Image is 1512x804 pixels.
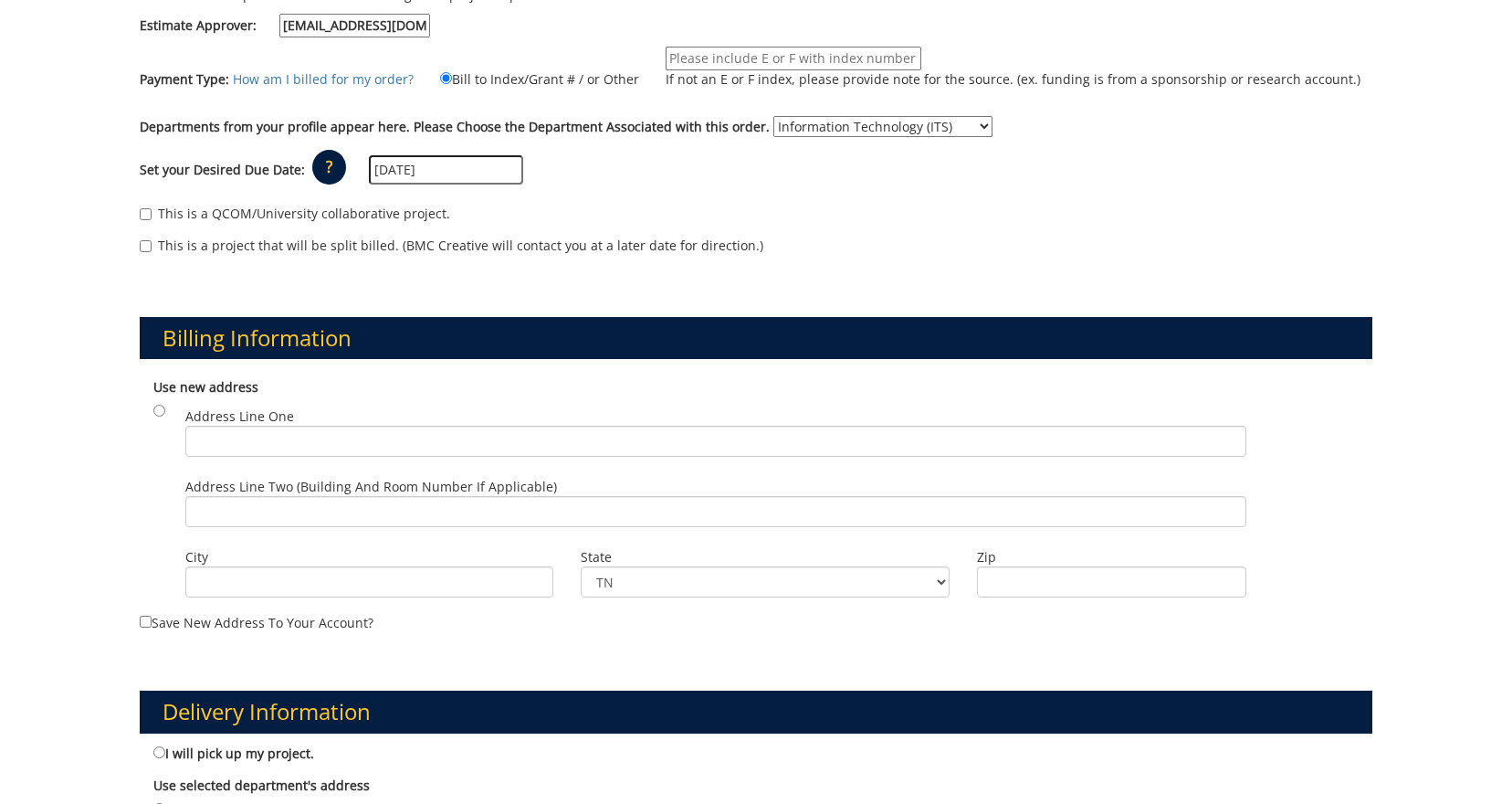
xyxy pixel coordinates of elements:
input: If not an E or F index, please provide note for the source. (ex. funding is from a sponsorship or... [666,47,921,70]
input: Zip [977,566,1246,598]
p: If not an E or F index, please provide note for the source. (ex. funding is from a sponsorship or... [666,70,1360,89]
label: Address Line One [185,407,1246,457]
label: Bill to Index/Grant # / or Other [417,69,639,89]
input: Address Line One [185,426,1246,457]
label: Set your Desired Due Date: [140,161,305,179]
label: City [185,548,553,566]
p: ? [312,150,346,185]
input: Save new address to your account? [140,616,152,628]
input: City [185,566,553,598]
label: This is a project that will be split billed. (BMC Creative will contact you at a later date for d... [140,237,763,255]
label: I will pick up my project. [153,743,314,763]
label: Address Line Two (Building and Room Number if applicable) [185,478,1246,527]
input: This is a QCOM/University collaborative project. [140,208,152,220]
input: Address Line Two (Building and Room Number if applicable) [185,496,1246,527]
label: Departments from your profile appear here. Please Choose the Department Associated with this order. [140,118,770,136]
input: Estimate Approver: [279,14,430,37]
label: Estimate Approver: [140,14,430,37]
input: I will pick up my project. [153,746,165,758]
input: Bill to Index/Grant # / or Other [440,72,452,84]
h3: Delivery Information [140,691,1372,733]
h3: Billing Information [140,317,1372,359]
b: Use selected department's address [153,777,370,794]
input: This is a project that will be split billed. (BMC Creative will contact you at a later date for d... [140,240,152,252]
input: MM/DD/YYYY [369,155,523,185]
b: Use new address [153,378,258,396]
label: Payment Type: [140,70,229,89]
label: State [581,548,949,566]
label: Zip [977,548,1246,566]
label: This is a QCOM/University collaborative project. [140,205,450,223]
a: How am I billed for my order? [233,70,414,88]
